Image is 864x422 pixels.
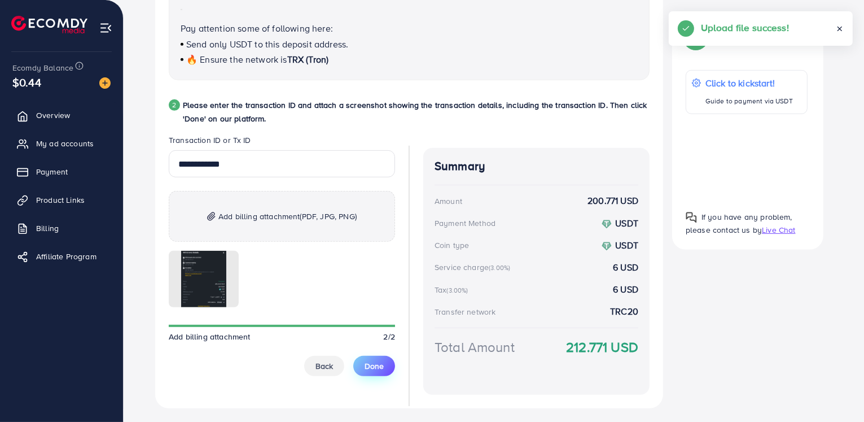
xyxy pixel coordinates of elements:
[365,360,384,372] span: Done
[8,132,115,155] a: My ad accounts
[353,356,395,376] button: Done
[181,21,638,35] p: Pay attention some of following here:
[304,356,344,376] button: Back
[816,371,856,414] iframe: Chat
[435,284,472,295] div: Tax
[8,245,115,268] a: Affiliate Program
[587,194,638,207] strong: 200.771 USD
[613,283,638,296] strong: 6 USD
[181,37,638,51] p: Send only USDT to this deposit address.
[183,98,650,125] p: Please enter the transaction ID and attach a screenshot showing the transaction details, includin...
[12,62,73,73] span: Ecomdy Balance
[435,240,469,251] div: Coin type
[8,189,115,211] a: Product Links
[435,262,514,273] div: Service charge
[169,134,395,150] legend: Transaction ID or Tx ID
[762,224,795,236] span: Live Chat
[300,211,357,222] span: (PDF, JPG, PNG)
[610,305,638,318] strong: TRC20
[446,286,468,295] small: (3.00%)
[489,263,510,272] small: (3.00%)
[602,219,612,229] img: coin
[701,20,789,35] h5: Upload file success!
[8,104,115,127] a: Overview
[566,337,638,357] strong: 212.771 USD
[11,16,87,33] img: logo
[181,251,226,307] img: img uploaded
[602,241,612,251] img: coin
[36,110,70,121] span: Overview
[435,337,515,357] div: Total Amount
[8,160,115,183] a: Payment
[435,195,462,207] div: Amount
[435,217,495,229] div: Payment Method
[435,159,638,173] h4: Summary
[287,53,329,66] span: TRX (Tron)
[8,217,115,240] a: Billing
[207,212,216,221] img: img
[686,212,697,223] img: Popup guide
[186,53,287,66] span: 🔥 Ensure the network is
[315,360,333,372] span: Back
[384,331,395,342] span: 2/2
[218,210,357,223] span: Add billing attachment
[615,217,638,229] strong: USDT
[169,99,180,111] div: 2
[169,331,251,342] span: Add billing attachment
[36,138,94,149] span: My ad accounts
[705,76,793,90] p: Click to kickstart!
[36,166,68,177] span: Payment
[613,261,638,274] strong: 6 USD
[99,21,112,34] img: menu
[435,306,496,317] div: Transfer network
[36,194,85,206] span: Product Links
[36,223,59,234] span: Billing
[36,251,97,262] span: Affiliate Program
[615,239,638,251] strong: USDT
[686,211,792,236] span: If you have any problem, please contact us by
[12,74,41,90] span: $0.44
[705,94,793,108] p: Guide to payment via USDT
[99,77,111,89] img: image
